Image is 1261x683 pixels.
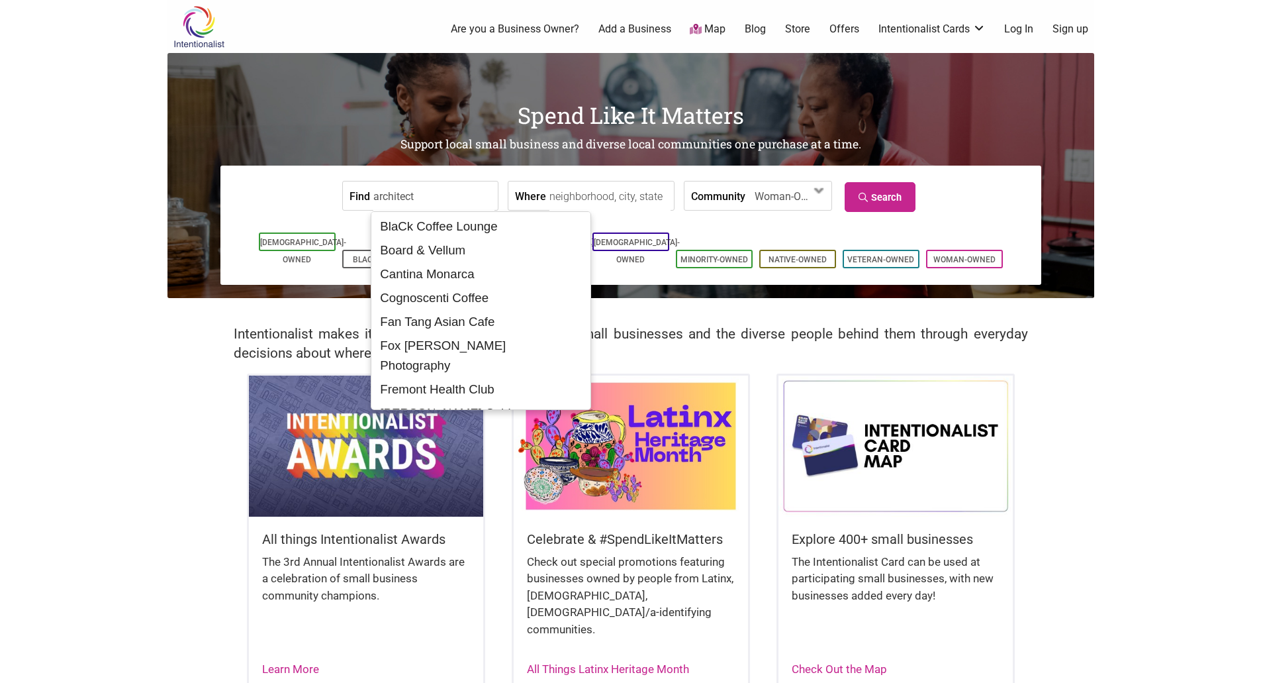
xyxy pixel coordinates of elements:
a: Offers [829,22,859,36]
div: Check out special promotions featuring businesses owned by people from Latinx, [DEMOGRAPHIC_DATA]... [527,554,735,652]
a: Intentionalist Cards [878,22,986,36]
h5: Explore 400+ small businesses [792,530,1000,549]
label: Community [691,182,745,210]
div: Fan Tang Asian Cafe [375,310,586,334]
a: Minority-Owned [680,255,748,264]
a: [DEMOGRAPHIC_DATA]-Owned [260,238,346,264]
h1: Spend Like It Matters [167,99,1094,131]
a: Learn More [262,662,319,676]
img: Intentionalist Card Map [778,376,1013,516]
a: Log In [1004,22,1033,36]
div: Board & Vellum [375,238,586,262]
span: Woman-Owned [755,185,812,208]
a: Native-Owned [769,255,827,264]
input: neighborhood, city, state [549,182,671,211]
div: Fox [PERSON_NAME] Photography [375,334,586,378]
a: Woman-Owned [933,255,996,264]
img: Intentionalist Awards [249,376,483,516]
div: The 3rd Annual Intentionalist Awards are a celebration of small business community champions. [262,554,470,618]
input: a business, product, service [373,182,494,211]
a: Search [845,182,915,212]
a: Map [690,22,725,37]
div: Cantina Monarca [375,262,586,286]
a: [DEMOGRAPHIC_DATA]-Owned [594,238,680,264]
label: Where [515,182,546,210]
h5: Celebrate & #SpendLikeItMatters [527,530,735,549]
div: [PERSON_NAME] Cabinets [375,401,586,425]
a: Veteran-Owned [847,255,914,264]
div: The Intentionalist Card can be used at participating small businesses, with new businesses added ... [792,554,1000,618]
h5: All things Intentionalist Awards [262,530,470,549]
a: Store [785,22,810,36]
a: Are you a Business Owner? [451,22,579,36]
a: Blog [745,22,766,36]
img: Intentionalist [167,5,230,48]
div: Cognoscenti Coffee [375,286,586,310]
h2: Intentionalist makes it easy to find and support local small businesses and the diverse people be... [234,325,1028,363]
a: Add a Business [598,22,671,36]
div: Fremont Health Club [375,378,586,401]
a: All Things Latinx Heritage Month [527,662,689,676]
a: Check Out the Map [792,662,887,676]
a: Sign up [1052,22,1088,36]
div: BlaCk Coffee Lounge [375,215,586,238]
img: Latinx / Hispanic Heritage Month [514,376,748,516]
h2: Support local small business and diverse local communities one purchase at a time. [167,136,1094,153]
label: Find [350,182,370,210]
a: Black-Owned [353,255,408,264]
